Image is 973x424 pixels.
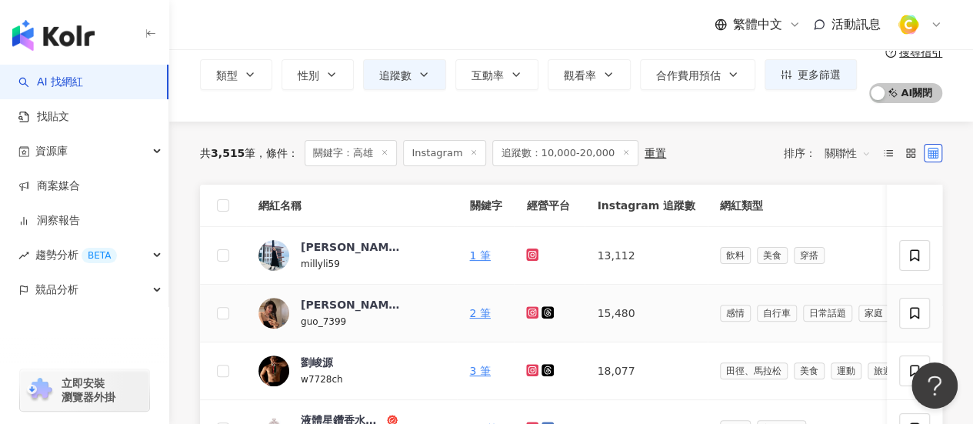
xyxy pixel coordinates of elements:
[35,134,68,169] span: 資源庫
[200,147,255,159] div: 共 筆
[757,305,797,322] span: 自行車
[301,355,333,370] div: 劉峻源
[720,247,751,264] span: 飲料
[216,69,238,82] span: 類型
[403,140,486,166] span: Instagram
[472,69,504,82] span: 互動率
[301,374,343,385] span: w7728ch
[82,248,117,263] div: BETA
[469,249,490,262] a: 1 筆
[720,362,788,379] span: 田徑、馬拉松
[258,356,289,386] img: KOL Avatar
[258,355,445,387] a: KOL Avatar劉峻源w7728ch
[894,10,923,39] img: %E6%96%B9%E5%BD%A2%E7%B4%94.png
[363,59,446,90] button: 追蹤數
[858,305,889,322] span: 家庭
[301,239,401,255] div: [PERSON_NAME]
[803,305,852,322] span: 日常話題
[885,47,896,58] span: question-circle
[640,59,755,90] button: 合作費用預估
[794,247,825,264] span: 穿搭
[469,307,490,319] a: 2 筆
[825,141,871,165] span: 關聯性
[585,342,707,400] td: 18,077
[18,75,83,90] a: searchAI 找網紅
[35,238,117,272] span: 趨勢分析
[469,365,490,377] a: 3 筆
[765,59,857,90] button: 更多篩選
[733,16,782,33] span: 繁體中文
[656,69,721,82] span: 合作費用預估
[492,140,638,166] span: 追蹤數：10,000-20,000
[455,59,538,90] button: 互動率
[757,247,788,264] span: 美食
[585,227,707,285] td: 13,112
[258,240,289,271] img: KOL Avatar
[784,141,879,165] div: 排序：
[258,297,445,329] a: KOL Avatar[PERSON_NAME]guo_7399
[258,239,445,272] a: KOL Avatar[PERSON_NAME]millyli59
[645,147,666,159] div: 重置
[379,69,412,82] span: 追蹤數
[12,20,95,51] img: logo
[18,179,80,194] a: 商案媒合
[585,285,707,342] td: 15,480
[457,185,514,227] th: 關鍵字
[899,46,942,58] div: 搜尋指引
[298,69,319,82] span: 性別
[798,68,841,81] span: 更多篩選
[564,69,596,82] span: 觀看率
[548,59,631,90] button: 觀看率
[35,272,78,307] span: 競品分析
[831,362,861,379] span: 運動
[62,376,115,404] span: 立即安裝 瀏覽器外掛
[258,298,289,329] img: KOL Avatar
[868,362,898,379] span: 旅遊
[25,378,55,402] img: chrome extension
[255,147,298,159] span: 條件 ：
[18,250,29,261] span: rise
[282,59,354,90] button: 性別
[211,147,245,159] span: 3,515
[301,316,346,327] span: guo_7399
[20,369,149,411] a: chrome extension立即安裝 瀏覽器外掛
[585,185,707,227] th: Instagram 追蹤數
[831,17,881,32] span: 活動訊息
[18,213,80,229] a: 洞察報告
[305,140,397,166] span: 關鍵字：高雄
[794,362,825,379] span: 美食
[246,185,457,227] th: 網紅名稱
[200,59,272,90] button: 類型
[18,109,69,125] a: 找貼文
[301,297,401,312] div: [PERSON_NAME]
[720,305,751,322] span: 感情
[301,259,340,269] span: millyli59
[911,362,958,409] iframe: Help Scout Beacon - Open
[514,185,585,227] th: 經營平台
